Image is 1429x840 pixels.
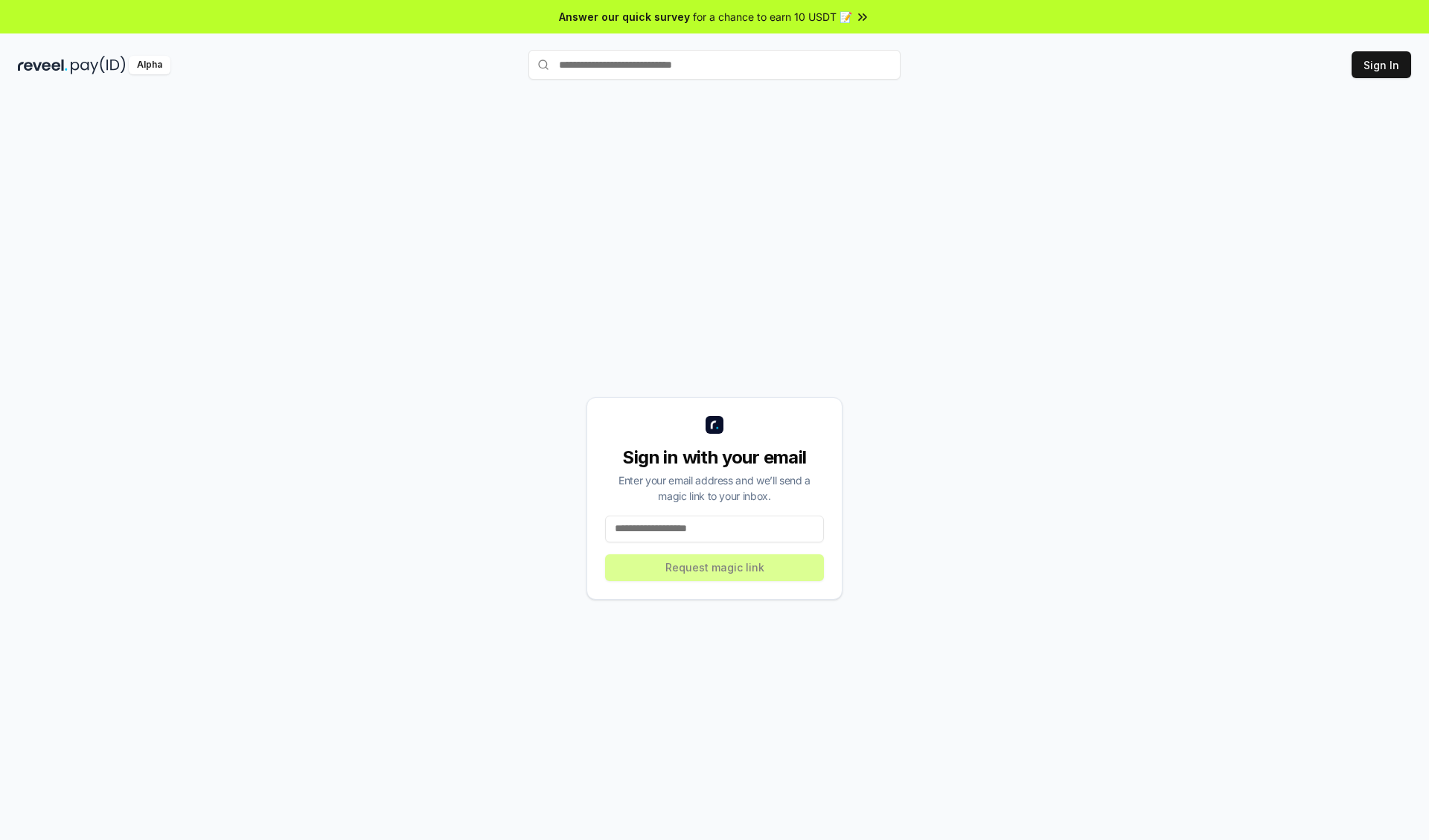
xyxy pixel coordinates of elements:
div: Alpha [129,56,170,74]
span: Answer our quick survey [559,9,690,25]
div: Enter your email address and we’ll send a magic link to your inbox. [605,472,824,504]
img: reveel_dark [18,56,68,74]
button: Sign In [1352,51,1411,78]
img: pay_id [71,56,126,74]
span: for a chance to earn 10 USDT 📝 [693,9,852,25]
img: logo_small [706,416,723,434]
div: Sign in with your email [605,446,824,469]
